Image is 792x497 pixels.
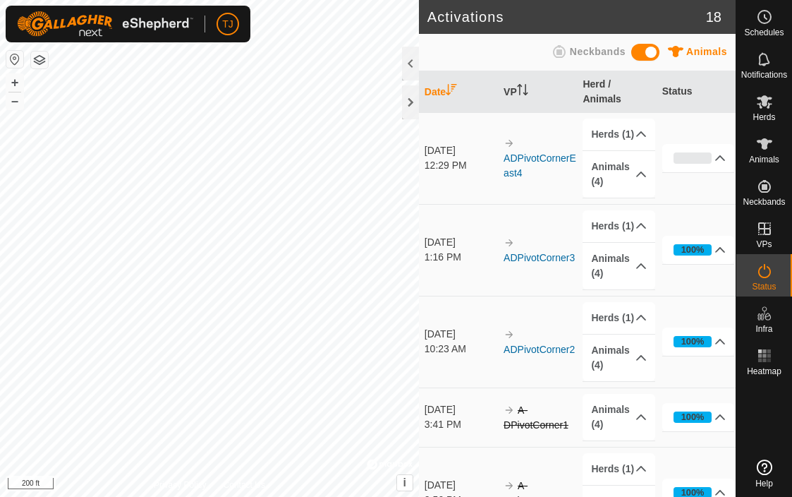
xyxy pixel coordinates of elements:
th: VP [498,71,577,113]
p-accordion-header: 100% [662,328,735,356]
p-accordion-header: 100% [662,403,735,431]
th: Herd / Animals [577,71,656,113]
span: Help [755,479,773,488]
span: Neckbands [743,198,785,206]
span: Animals [686,46,727,57]
a: ADPivotCorner3 [504,252,575,263]
th: Date [419,71,498,113]
span: i [403,477,406,489]
div: 10:23 AM [425,342,497,357]
a: ADPivotCornerEast4 [504,152,576,179]
img: arrow [504,237,515,248]
span: VPs [756,240,772,248]
span: TJ [222,17,233,32]
img: arrow [504,329,515,340]
img: arrow [504,138,515,149]
button: i [397,475,413,491]
img: Gallagher Logo [17,11,193,37]
s: A-DPivotCorner1 [504,405,568,431]
p-accordion-header: Animals (4) [583,394,655,441]
span: Notifications [741,71,787,79]
div: [DATE] [425,402,497,417]
h2: Activations [427,8,706,25]
div: 100% [674,336,712,347]
p-accordion-header: Animals (4) [583,335,655,381]
a: Privacy Policy [154,479,207,491]
img: arrow [504,480,515,491]
p-accordion-header: 0% [662,144,735,172]
div: [DATE] [425,478,497,493]
div: 12:29 PM [425,158,497,173]
p-accordion-header: Herds (1) [583,302,655,334]
button: Map Layers [31,52,48,68]
span: Infra [755,325,772,333]
button: + [6,74,23,91]
span: Status [752,282,776,291]
span: 18 [706,6,721,28]
span: Herds [753,113,775,121]
span: Animals [749,155,779,164]
p-accordion-header: Animals (4) [583,243,655,289]
p-accordion-header: 100% [662,236,735,264]
a: Help [736,454,792,493]
span: Schedules [744,28,784,37]
span: Heatmap [747,367,781,376]
p-accordion-header: Animals (4) [583,151,655,198]
img: arrow [504,405,515,416]
a: Contact Us [224,479,265,491]
p-accordion-header: Herds (1) [583,210,655,242]
button: Reset Map [6,51,23,68]
div: 1:16 PM [425,250,497,265]
th: Status [657,71,736,113]
div: 100% [681,335,705,348]
div: 100% [674,412,712,423]
div: 0% [674,152,712,164]
div: 100% [681,243,705,256]
p-sorticon: Activate to sort [446,86,457,97]
p-accordion-header: Herds (1) [583,453,655,485]
p-sorticon: Activate to sort [517,86,528,97]
span: Neckbands [570,46,626,57]
div: 100% [681,410,705,424]
div: [DATE] [425,143,497,158]
a: ADPivotCorner2 [504,344,575,355]
div: [DATE] [425,235,497,250]
div: [DATE] [425,327,497,342]
p-accordion-header: Herds (1) [583,119,655,150]
div: 3:41 PM [425,417,497,432]
button: – [6,92,23,109]
div: 100% [674,244,712,256]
